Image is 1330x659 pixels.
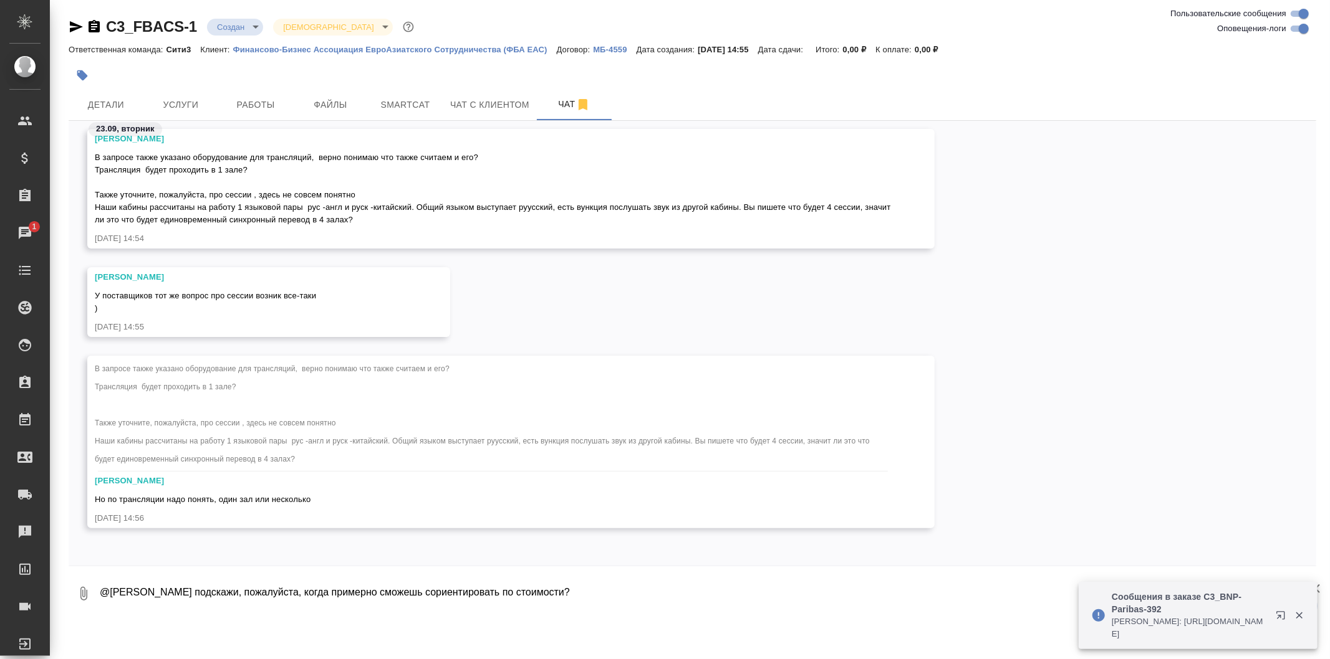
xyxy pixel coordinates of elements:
p: Дата сдачи: [758,45,806,54]
button: Открыть в новой вкладке [1268,603,1298,633]
p: Сообщения в заказе C3_BNP-Paribas-392 [1112,590,1268,615]
p: [DATE] 14:55 [698,45,758,54]
div: [DATE] 14:56 [95,512,891,524]
div: [DATE] 14:55 [95,321,407,333]
div: [PERSON_NAME] [95,475,891,487]
p: К оплате: [875,45,915,54]
span: Работы [226,97,286,113]
div: [DATE] 14:54 [95,232,891,245]
button: Закрыть [1286,610,1312,621]
a: Финансово-Бизнес Ассоциация ЕвроАзиатского Сотрудничества (ФБА ЕАС) [233,44,557,54]
p: 23.09, вторник [96,123,155,135]
p: Договор: [557,45,594,54]
p: Итого: [816,45,842,54]
button: Скопировать ссылку для ЯМессенджера [69,19,84,34]
p: Ответственная команда: [69,45,166,54]
button: Добавить тэг [69,62,96,89]
span: Детали [76,97,136,113]
div: Создан [207,19,263,36]
a: МБ-4559 [593,44,636,54]
p: Дата создания: [637,45,698,54]
span: Чат [544,97,604,112]
a: 1 [3,217,47,249]
p: Клиент: [200,45,233,54]
span: Пользовательские сообщения [1170,7,1286,20]
p: 0,00 ₽ [843,45,876,54]
p: Финансово-Бизнес Ассоциация ЕвроАзиатского Сотрудничества (ФБА ЕАС) [233,45,557,54]
span: Но по трансляции надо понять, один зал или несколько [95,495,311,504]
span: Чат с клиентом [450,97,529,113]
span: В запросе также указано оборудование для трансляций, верно понимаю что также считаем и его? Транс... [95,364,872,463]
span: 1 [24,220,44,233]
span: У поставщиков тот же вопрос про сессии возник все-таки ) [95,291,316,313]
p: Сити3 [166,45,201,54]
p: 0,00 ₽ [915,45,948,54]
svg: Отписаться [576,97,590,112]
button: Доп статусы указывают на важность/срочность заказа [400,19,417,35]
p: МБ-4559 [593,45,636,54]
span: Услуги [151,97,211,113]
span: В запросе также указано оборудование для трансляций, верно понимаю что также считаем и его? Транс... [95,153,893,224]
p: [PERSON_NAME]: [URL][DOMAIN_NAME] [1112,615,1268,640]
div: [PERSON_NAME] [95,271,407,283]
span: Оповещения-логи [1217,22,1286,35]
button: Скопировать ссылку [87,19,102,34]
button: Создан [213,22,248,32]
button: [DEMOGRAPHIC_DATA] [279,22,377,32]
span: Файлы [301,97,360,113]
span: Smartcat [375,97,435,113]
div: Создан [273,19,392,36]
a: C3_FBACS-1 [106,18,197,35]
